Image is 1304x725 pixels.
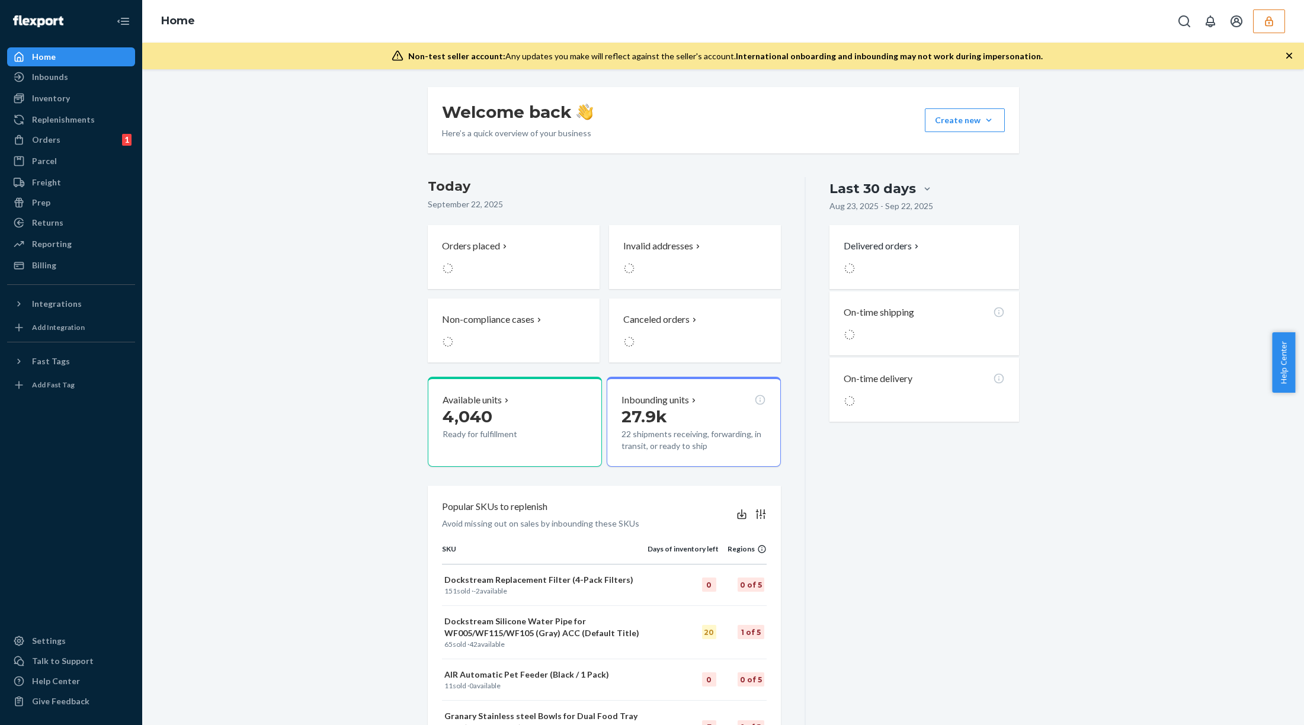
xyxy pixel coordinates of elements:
[444,681,645,691] p: sold · available
[623,239,693,253] p: Invalid addresses
[7,631,135,650] a: Settings
[925,108,1005,132] button: Create new
[469,681,473,690] span: 0
[444,574,645,586] p: Dockstream Replacement Filter (4-Pack Filters)
[621,393,689,407] p: Inbounding units
[152,4,204,39] ol: breadcrumbs
[444,586,645,596] p: sold · available
[829,200,933,212] p: Aug 23, 2025 - Sep 22, 2025
[648,544,719,564] th: Days of inventory left
[443,406,492,426] span: 4,040
[1172,9,1196,33] button: Open Search Box
[443,393,502,407] p: Available units
[473,586,480,595] span: -2
[576,104,593,120] img: hand-wave emoji
[1272,332,1295,393] button: Help Center
[32,217,63,229] div: Returns
[442,101,593,123] h1: Welcome back
[7,213,135,232] a: Returns
[13,15,63,27] img: Flexport logo
[7,672,135,691] a: Help Center
[844,239,921,253] button: Delivered orders
[444,586,457,595] span: 151
[7,294,135,313] button: Integrations
[702,625,716,639] div: 20
[428,225,600,289] button: Orders placed
[7,173,135,192] a: Freight
[444,681,453,690] span: 11
[442,313,534,326] p: Non-compliance cases
[32,380,75,390] div: Add Fast Tag
[444,640,453,649] span: 65
[408,50,1043,62] div: Any updates you make will reflect against the seller's account.
[32,114,95,126] div: Replenishments
[161,14,195,27] a: Home
[32,51,56,63] div: Home
[32,298,82,310] div: Integrations
[32,655,94,667] div: Talk to Support
[7,235,135,254] a: Reporting
[428,299,600,362] button: Non-compliance cases
[621,428,766,452] p: 22 shipments receiving, forwarding, in transit, or ready to ship
[7,352,135,371] button: Fast Tags
[702,672,716,686] div: 0
[444,615,645,639] p: Dockstream Silicone Water Pipe for WF005/WF115/WF105 (Gray) ACC (Default Title)
[442,239,500,253] p: Orders placed
[7,68,135,86] a: Inbounds
[444,669,645,681] p: AIR Automatic Pet Feeder (Black / 1 Pack)
[738,625,764,639] div: 1 of 5
[623,313,690,326] p: Canceled orders
[738,672,764,686] div: 0 of 5
[844,306,914,319] p: On-time shipping
[609,225,781,289] button: Invalid addresses
[7,692,135,711] button: Give Feedback
[1225,9,1248,33] button: Open account menu
[7,130,135,149] a: Orders1
[428,377,602,467] button: Available units4,040Ready for fulfillment
[736,51,1043,61] span: International onboarding and inbounding may not work during impersonation.
[7,47,135,66] a: Home
[111,9,135,33] button: Close Navigation
[7,89,135,108] a: Inventory
[32,155,57,167] div: Parcel
[32,238,72,250] div: Reporting
[32,635,66,647] div: Settings
[719,544,767,554] div: Regions
[32,355,70,367] div: Fast Tags
[1199,9,1222,33] button: Open notifications
[442,518,639,530] p: Avoid missing out on sales by inbounding these SKUs
[702,578,716,592] div: 0
[442,544,648,564] th: SKU
[621,406,667,426] span: 27.9k
[32,71,68,83] div: Inbounds
[443,428,552,440] p: Ready for fulfillment
[32,675,80,687] div: Help Center
[7,256,135,275] a: Billing
[428,198,781,210] p: September 22, 2025
[32,177,61,188] div: Freight
[609,299,781,362] button: Canceled orders
[32,322,85,332] div: Add Integration
[32,695,89,707] div: Give Feedback
[7,376,135,394] a: Add Fast Tag
[122,134,132,146] div: 1
[32,92,70,104] div: Inventory
[428,177,781,196] h3: Today
[7,110,135,129] a: Replenishments
[7,652,135,671] button: Talk to Support
[444,639,645,649] p: sold · available
[7,318,135,337] a: Add Integration
[7,152,135,171] a: Parcel
[829,179,916,198] div: Last 30 days
[607,377,781,467] button: Inbounding units27.9k22 shipments receiving, forwarding, in transit, or ready to ship
[738,578,764,592] div: 0 of 5
[844,372,912,386] p: On-time delivery
[32,259,56,271] div: Billing
[442,127,593,139] p: Here’s a quick overview of your business
[32,197,50,208] div: Prep
[408,51,505,61] span: Non-test seller account:
[442,500,547,514] p: Popular SKUs to replenish
[7,193,135,212] a: Prep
